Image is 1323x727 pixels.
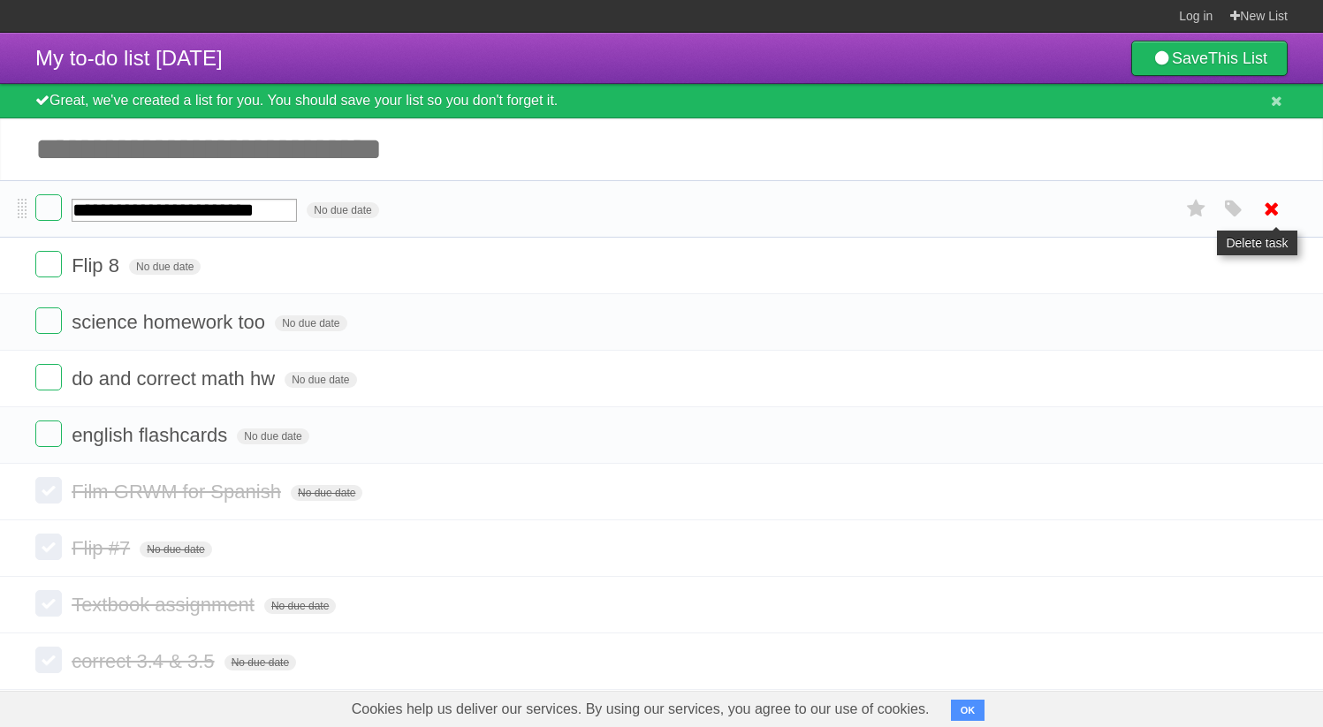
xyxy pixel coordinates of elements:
span: No due date [224,655,296,670]
span: Flip #7 [72,537,134,559]
span: No due date [237,428,308,444]
b: This List [1208,49,1267,67]
span: No due date [291,485,362,501]
label: Done [35,307,62,334]
label: Done [35,647,62,673]
label: Done [35,420,62,447]
span: Flip 8 [72,254,124,276]
label: Done [35,194,62,221]
button: OK [951,700,985,721]
span: No due date [264,598,336,614]
label: Done [35,251,62,277]
span: No due date [275,315,346,331]
span: No due date [285,372,356,388]
label: Done [35,534,62,560]
span: do and correct math hw [72,367,279,390]
span: Film GRWM for Spanish [72,481,285,503]
label: Done [35,590,62,617]
span: science homework too [72,311,270,333]
label: Done [35,477,62,504]
span: Textbook assignment [72,594,259,616]
span: No due date [129,259,201,275]
span: correct 3.4 & 3.5 [72,650,218,672]
label: Star task [1180,194,1213,223]
span: No due date [307,202,378,218]
label: Done [35,364,62,390]
span: No due date [140,541,211,557]
a: SaveThis List [1131,41,1288,76]
span: Cookies help us deliver our services. By using our services, you agree to our use of cookies. [334,692,947,727]
span: english flashcards [72,424,232,446]
span: My to-do list [DATE] [35,46,223,70]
